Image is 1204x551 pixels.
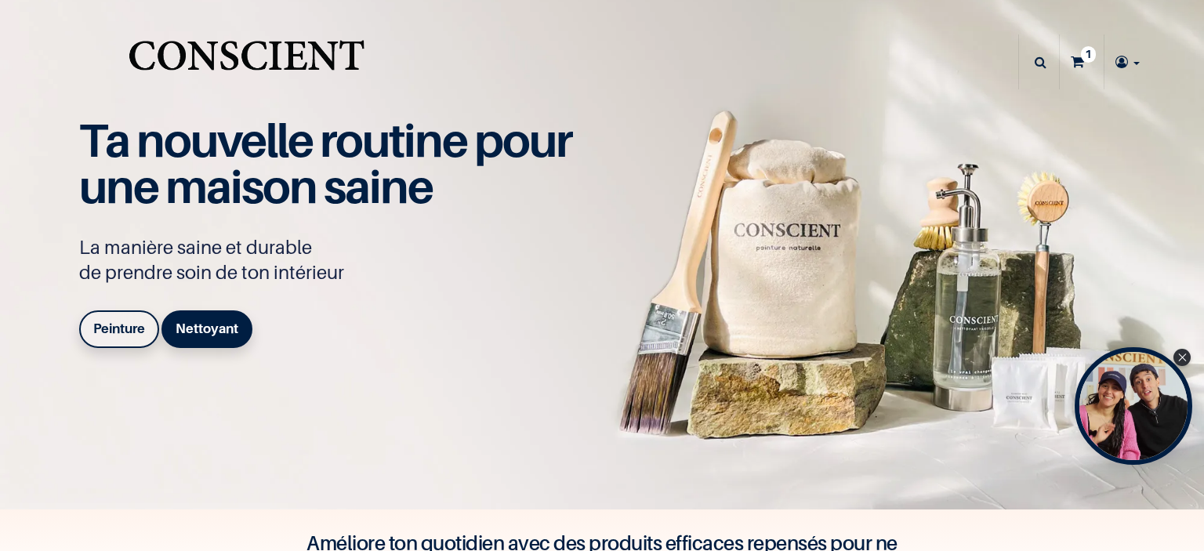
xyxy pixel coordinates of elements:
div: Tolstoy bubble widget [1075,347,1192,465]
b: Peinture [93,321,145,336]
div: Open Tolstoy widget [1075,347,1192,465]
a: 1 [1060,34,1104,89]
span: Ta nouvelle routine pour une maison saine [79,112,571,214]
img: Conscient [125,31,368,93]
a: Logo of Conscient [125,31,368,93]
sup: 1 [1081,46,1096,62]
a: Peinture [79,310,159,348]
p: La manière saine et durable de prendre soin de ton intérieur [79,235,589,285]
b: Nettoyant [176,321,238,336]
div: Close Tolstoy widget [1173,349,1191,366]
a: Nettoyant [161,310,252,348]
div: Open Tolstoy [1075,347,1192,465]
